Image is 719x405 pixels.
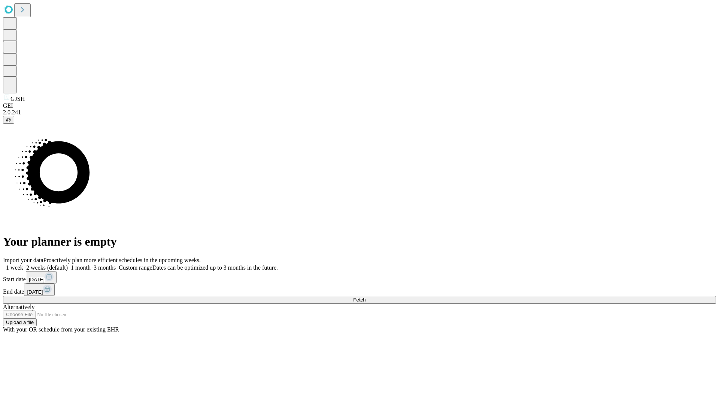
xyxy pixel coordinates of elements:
div: GEI [3,102,716,109]
div: Start date [3,271,716,283]
div: 2.0.241 [3,109,716,116]
span: With your OR schedule from your existing EHR [3,326,119,333]
h1: Your planner is empty [3,235,716,249]
span: Custom range [119,264,152,271]
span: Dates can be optimized up to 3 months in the future. [152,264,278,271]
span: 1 month [71,264,91,271]
button: [DATE] [24,283,55,296]
button: @ [3,116,14,124]
span: 2 weeks (default) [26,264,68,271]
span: Alternatively [3,304,34,310]
span: @ [6,117,11,123]
span: Import your data [3,257,43,263]
span: Fetch [353,297,365,303]
button: [DATE] [26,271,57,283]
span: 1 week [6,264,23,271]
span: Proactively plan more efficient schedules in the upcoming weeks. [43,257,201,263]
span: [DATE] [27,289,43,295]
button: Fetch [3,296,716,304]
div: End date [3,283,716,296]
span: [DATE] [29,277,45,282]
button: Upload a file [3,318,37,326]
span: 3 months [94,264,116,271]
span: GJSH [10,96,25,102]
